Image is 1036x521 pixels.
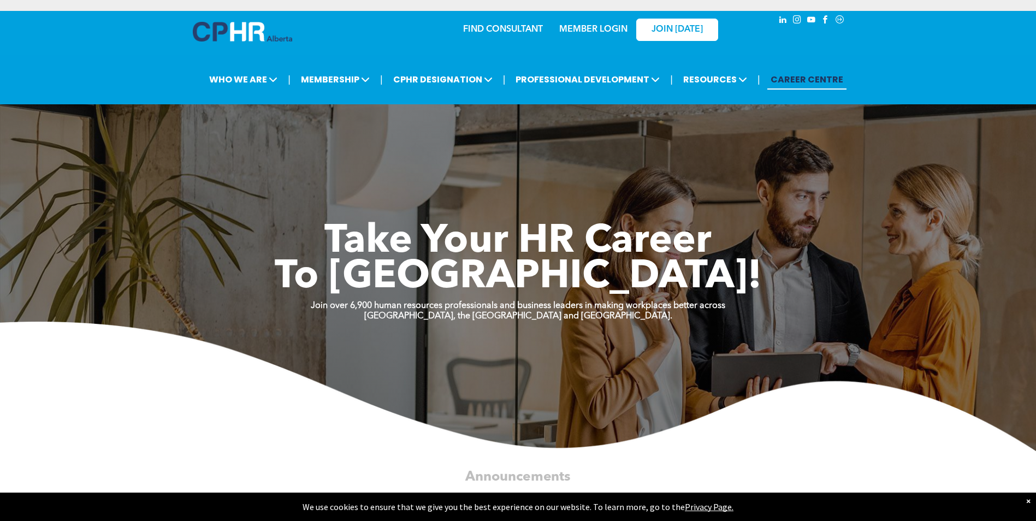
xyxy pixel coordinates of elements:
span: RESOURCES [680,69,750,90]
a: instagram [791,14,803,28]
a: Privacy Page. [685,501,733,512]
a: linkedin [777,14,789,28]
span: JOIN [DATE] [652,25,703,35]
strong: Join over 6,900 human resources professionals and business leaders in making workplaces better ac... [311,301,725,310]
span: PROFESSIONAL DEVELOPMENT [512,69,663,90]
a: CAREER CENTRE [767,69,846,90]
span: Announcements [465,470,570,484]
span: Take Your HR Career [324,222,712,262]
a: facebook [820,14,832,28]
a: youtube [806,14,818,28]
span: To [GEOGRAPHIC_DATA]! [275,258,762,297]
li: | [288,68,291,91]
img: A blue and white logo for cp alberta [193,22,292,42]
span: WHO WE ARE [206,69,281,90]
strong: [GEOGRAPHIC_DATA], the [GEOGRAPHIC_DATA] and [GEOGRAPHIC_DATA]. [364,312,672,321]
span: CPHR DESIGNATION [390,69,496,90]
span: MEMBERSHIP [298,69,373,90]
a: Social network [834,14,846,28]
a: FIND CONSULTANT [463,25,543,34]
a: JOIN [DATE] [636,19,718,41]
li: | [380,68,383,91]
div: Dismiss notification [1026,495,1031,506]
li: | [670,68,673,91]
li: | [503,68,506,91]
a: MEMBER LOGIN [559,25,627,34]
li: | [757,68,760,91]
